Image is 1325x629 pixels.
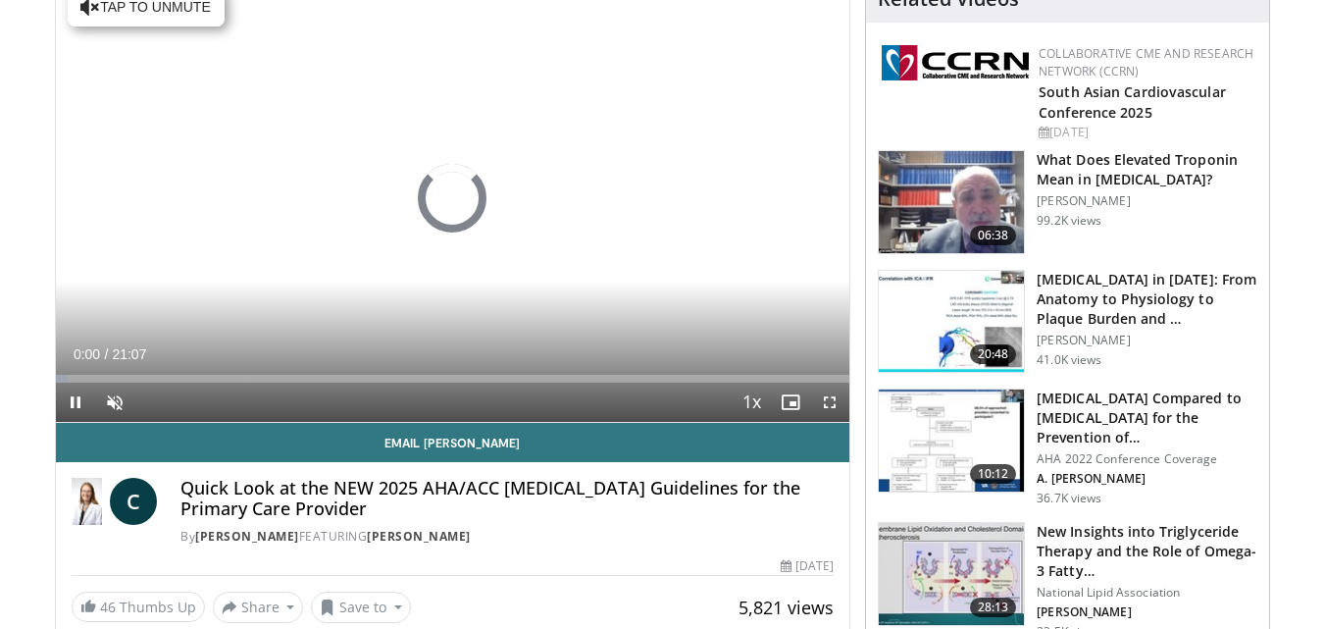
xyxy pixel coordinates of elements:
button: Share [213,592,304,623]
a: [PERSON_NAME] [195,528,299,545]
img: a04ee3ba-8487-4636-b0fb-5e8d268f3737.png.150x105_q85_autocrop_double_scale_upscale_version-0.2.png [882,45,1029,80]
span: 21:07 [112,346,146,362]
div: Progress Bar [56,375,850,383]
button: Unmute [95,383,134,422]
img: Dr. Catherine P. Benziger [72,478,103,525]
h4: Quick Look at the NEW 2025 AHA/ACC [MEDICAL_DATA] Guidelines for the Primary Care Provider [180,478,834,520]
a: 10:12 [MEDICAL_DATA] Compared to [MEDICAL_DATA] for the Prevention of… AHA 2022 Conference Covera... [878,389,1257,506]
a: South Asian Cardiovascular Conference 2025 [1039,82,1226,122]
button: Pause [56,383,95,422]
div: By FEATURING [180,528,834,546]
button: Playback Rate [732,383,771,422]
a: Collaborative CME and Research Network (CCRN) [1039,45,1253,79]
h3: [MEDICAL_DATA] in [DATE]: From Anatomy to Physiology to Plaque Burden and … [1037,270,1257,329]
a: 20:48 [MEDICAL_DATA] in [DATE]: From Anatomy to Physiology to Plaque Burden and … [PERSON_NAME] 4... [878,270,1257,374]
p: [PERSON_NAME] [1037,193,1257,209]
span: 10:12 [970,464,1017,484]
h3: What Does Elevated Troponin Mean in [MEDICAL_DATA]? [1037,150,1257,189]
img: 45ea033d-f728-4586-a1ce-38957b05c09e.150x105_q85_crop-smart_upscale.jpg [879,523,1024,625]
div: [DATE] [781,557,834,575]
p: National Lipid Association [1037,585,1257,601]
p: 41.0K views [1037,352,1101,368]
button: Fullscreen [810,383,849,422]
span: 5,821 views [739,596,834,619]
a: [PERSON_NAME] [367,528,471,545]
a: 46 Thumbs Up [72,592,205,622]
button: Enable picture-in-picture mode [771,383,810,422]
p: [PERSON_NAME] [1037,333,1257,348]
p: [PERSON_NAME] [1037,604,1257,620]
p: AHA 2022 Conference Coverage [1037,451,1257,467]
span: 0:00 [74,346,100,362]
a: C [110,478,157,525]
span: 20:48 [970,344,1017,364]
img: 823da73b-7a00-425d-bb7f-45c8b03b10c3.150x105_q85_crop-smart_upscale.jpg [879,271,1024,373]
h3: New Insights into Triglyceride Therapy and the Role of Omega-3 Fatty… [1037,522,1257,581]
h3: [MEDICAL_DATA] Compared to [MEDICAL_DATA] for the Prevention of… [1037,389,1257,447]
img: 7c0f9b53-1609-4588-8498-7cac8464d722.150x105_q85_crop-smart_upscale.jpg [879,390,1024,492]
span: 46 [100,598,116,616]
button: Save to [311,592,411,623]
span: / [105,346,109,362]
span: 28:13 [970,598,1017,617]
p: 36.7K views [1037,491,1101,506]
span: 06:38 [970,226,1017,245]
a: 06:38 What Does Elevated Troponin Mean in [MEDICAL_DATA]? [PERSON_NAME] 99.2K views [878,150,1257,254]
img: 98daf78a-1d22-4ebe-927e-10afe95ffd94.150x105_q85_crop-smart_upscale.jpg [879,151,1024,253]
div: [DATE] [1039,124,1253,141]
p: A. [PERSON_NAME] [1037,471,1257,487]
p: 99.2K views [1037,213,1101,229]
a: Email [PERSON_NAME] [56,423,850,462]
